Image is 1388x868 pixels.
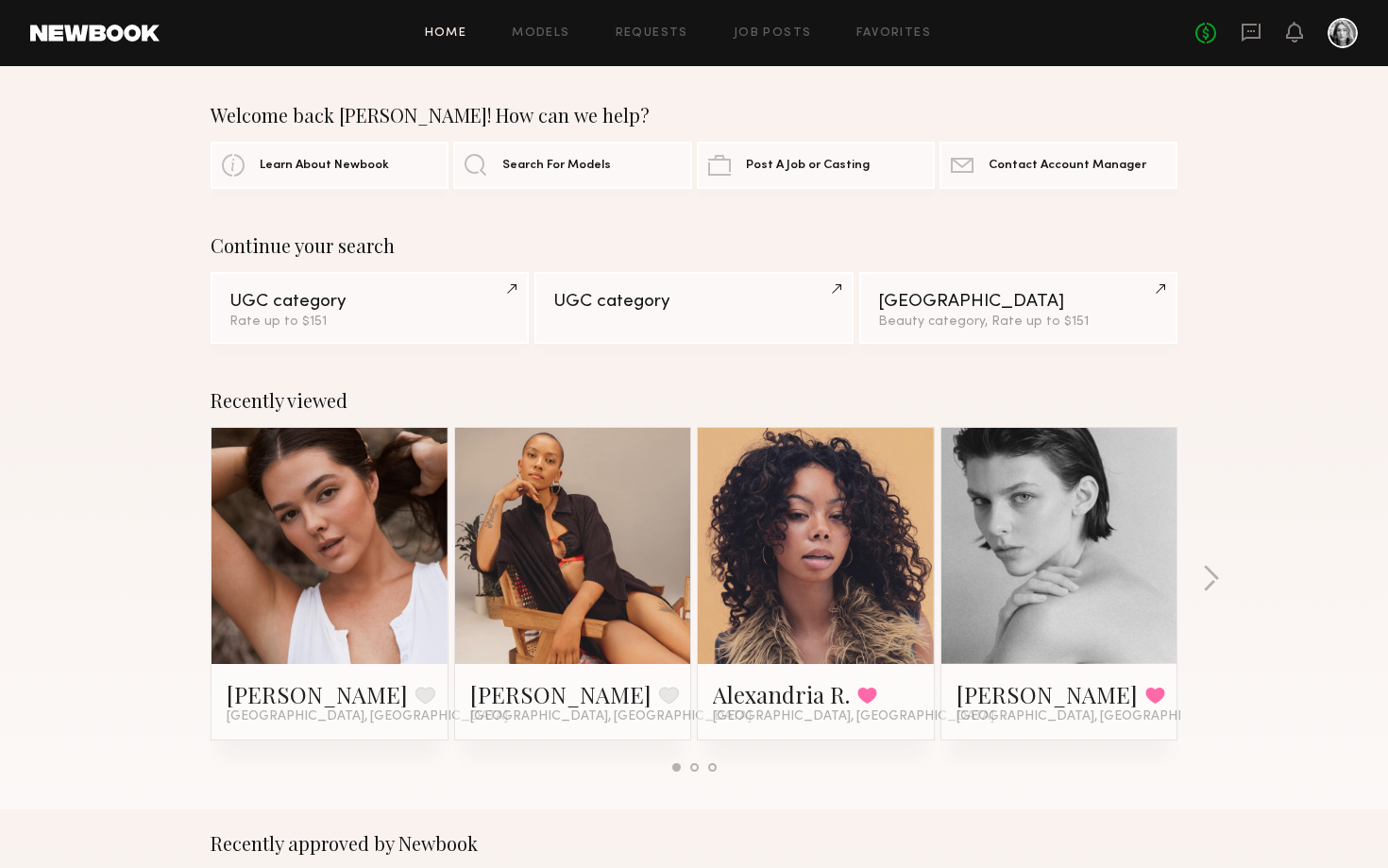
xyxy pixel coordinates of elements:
span: Contact Account Manager [989,160,1146,172]
span: Learn About Newbook [260,160,389,172]
a: [PERSON_NAME] [470,679,652,709]
a: [PERSON_NAME] [956,679,1138,709]
a: UGC categoryRate up to $151 [211,272,529,344]
a: [GEOGRAPHIC_DATA]Beauty category, Rate up to $151 [859,272,1177,344]
a: UGC category [534,272,853,344]
a: Home [425,27,467,40]
a: [PERSON_NAME] [227,679,408,709]
span: Post A Job or Casting [746,160,870,172]
a: Post A Job or Casting [697,142,935,189]
span: Search For Models [502,160,611,172]
div: Recently viewed [211,389,1177,412]
div: UGC category [229,293,510,311]
div: Rate up to $151 [229,315,510,329]
span: [GEOGRAPHIC_DATA], [GEOGRAPHIC_DATA] [227,709,508,724]
span: [GEOGRAPHIC_DATA], [GEOGRAPHIC_DATA] [713,709,994,724]
a: Favorites [856,27,931,40]
div: UGC category [553,293,834,311]
div: Beauty category, Rate up to $151 [878,315,1159,329]
a: Alexandria R. [713,679,850,709]
div: Welcome back [PERSON_NAME]! How can we help? [211,104,1177,127]
div: Continue your search [211,234,1177,257]
a: Contact Account Manager [939,142,1177,189]
a: Learn About Newbook [211,142,449,189]
a: Search For Models [453,142,691,189]
a: Requests [616,27,688,40]
a: Job Posts [734,27,812,40]
div: Recently approved by Newbook [211,832,1177,855]
span: [GEOGRAPHIC_DATA], [GEOGRAPHIC_DATA] [470,709,752,724]
div: [GEOGRAPHIC_DATA] [878,293,1159,311]
span: [GEOGRAPHIC_DATA], [GEOGRAPHIC_DATA] [956,709,1238,724]
a: Models [512,27,569,40]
